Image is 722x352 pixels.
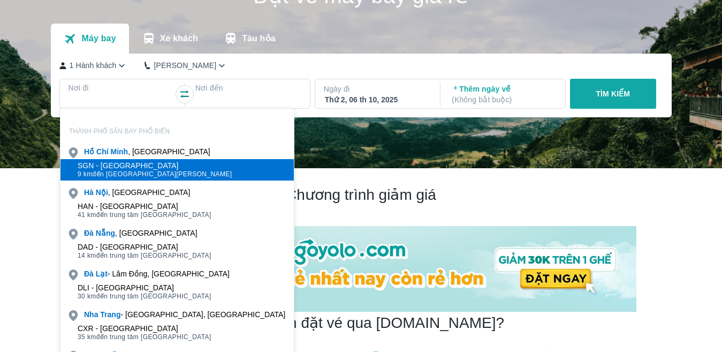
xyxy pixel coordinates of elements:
[452,94,556,105] p: ( Không bắt buộc )
[325,94,429,105] div: Thứ 2, 06 th 10, 2025
[60,127,294,136] p: THÀNH PHỐ SÂN BAY PHỔ BIẾN
[78,211,211,219] span: đến trung tâm [GEOGRAPHIC_DATA]
[84,146,210,157] div: , [GEOGRAPHIC_DATA]
[78,211,96,219] span: 41 km
[84,187,190,198] div: , [GEOGRAPHIC_DATA]
[570,79,656,109] button: TÌM KIẾM
[84,188,94,197] b: Hà
[96,188,108,197] b: Nội
[154,60,216,71] p: [PERSON_NAME]
[78,170,93,178] span: 9 km
[78,292,211,301] span: đến trung tâm [GEOGRAPHIC_DATA]
[324,84,430,94] p: Ngày đi
[96,229,115,237] b: Nẵng
[84,147,94,156] b: Hồ
[100,310,120,319] b: Trang
[218,313,504,333] h2: Tại sao nên đặt vé qua [DOMAIN_NAME]?
[78,161,232,170] div: SGN - [GEOGRAPHIC_DATA]
[69,83,174,93] p: Nơi đi
[596,88,630,99] p: TÌM KIẾM
[78,324,211,333] div: CXR - [GEOGRAPHIC_DATA]
[86,226,636,312] img: banner-home
[84,229,94,237] b: Đà
[78,283,211,292] div: DLI - [GEOGRAPHIC_DATA]
[78,333,96,341] span: 35 km
[84,268,230,279] div: - Lâm Đồng, [GEOGRAPHIC_DATA]
[81,33,116,44] p: Máy bay
[96,147,109,156] b: Chí
[78,170,232,178] span: đến [GEOGRAPHIC_DATA][PERSON_NAME]
[78,202,211,211] div: HAN - [GEOGRAPHIC_DATA]
[70,60,117,71] p: 1 Hành khách
[78,251,211,260] span: đến trung tâm [GEOGRAPHIC_DATA]
[86,185,636,205] h2: Chương trình giảm giá
[452,84,556,105] p: Thêm ngày về
[110,147,128,156] b: Minh
[84,310,98,319] b: Nha
[78,243,211,251] div: DAD - [GEOGRAPHIC_DATA]
[59,60,128,71] button: 1 Hành khách
[84,228,197,238] div: , [GEOGRAPHIC_DATA]
[96,269,108,278] b: Lạt
[51,24,288,54] div: transportation tabs
[195,83,301,93] p: Nơi đến
[78,293,96,300] span: 30 km
[145,60,227,71] button: [PERSON_NAME]
[78,333,211,341] span: đến trung tâm [GEOGRAPHIC_DATA]
[242,33,276,44] p: Tàu hỏa
[84,269,94,278] b: Đà
[78,252,96,259] span: 14 km
[84,309,285,320] div: - [GEOGRAPHIC_DATA], [GEOGRAPHIC_DATA]
[160,33,198,44] p: Xe khách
